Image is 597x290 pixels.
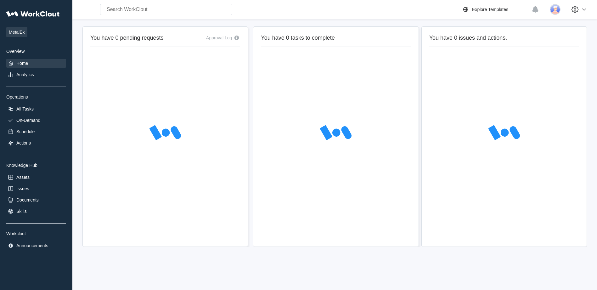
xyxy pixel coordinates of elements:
span: MetalEx [6,27,27,37]
a: Explore Templates [462,6,528,13]
a: Announcements [6,241,66,250]
div: Home [16,61,28,66]
a: Schedule [6,127,66,136]
div: Documents [16,197,39,202]
div: Actions [16,140,31,145]
a: Actions [6,139,66,147]
img: user-3.png [550,4,560,15]
div: Operations [6,94,66,100]
div: Workclout [6,231,66,236]
div: Analytics [16,72,34,77]
div: Issues [16,186,29,191]
div: Approval Log [206,35,232,40]
a: Documents [6,196,66,204]
div: Knowledge Hub [6,163,66,168]
h2: You have 0 issues and actions. [429,34,579,42]
h2: You have 0 tasks to complete [261,34,411,42]
a: Home [6,59,66,68]
input: Search WorkClout [100,4,232,15]
div: Explore Templates [472,7,508,12]
h2: You have 0 pending requests [90,34,164,42]
a: Skills [6,207,66,216]
div: Overview [6,49,66,54]
a: On-Demand [6,116,66,125]
div: Announcements [16,243,48,248]
div: Schedule [16,129,35,134]
a: Issues [6,184,66,193]
div: All Tasks [16,106,34,111]
div: Skills [16,209,27,214]
a: Assets [6,173,66,182]
a: All Tasks [6,105,66,113]
a: Analytics [6,70,66,79]
div: On-Demand [16,118,40,123]
div: Assets [16,175,30,180]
